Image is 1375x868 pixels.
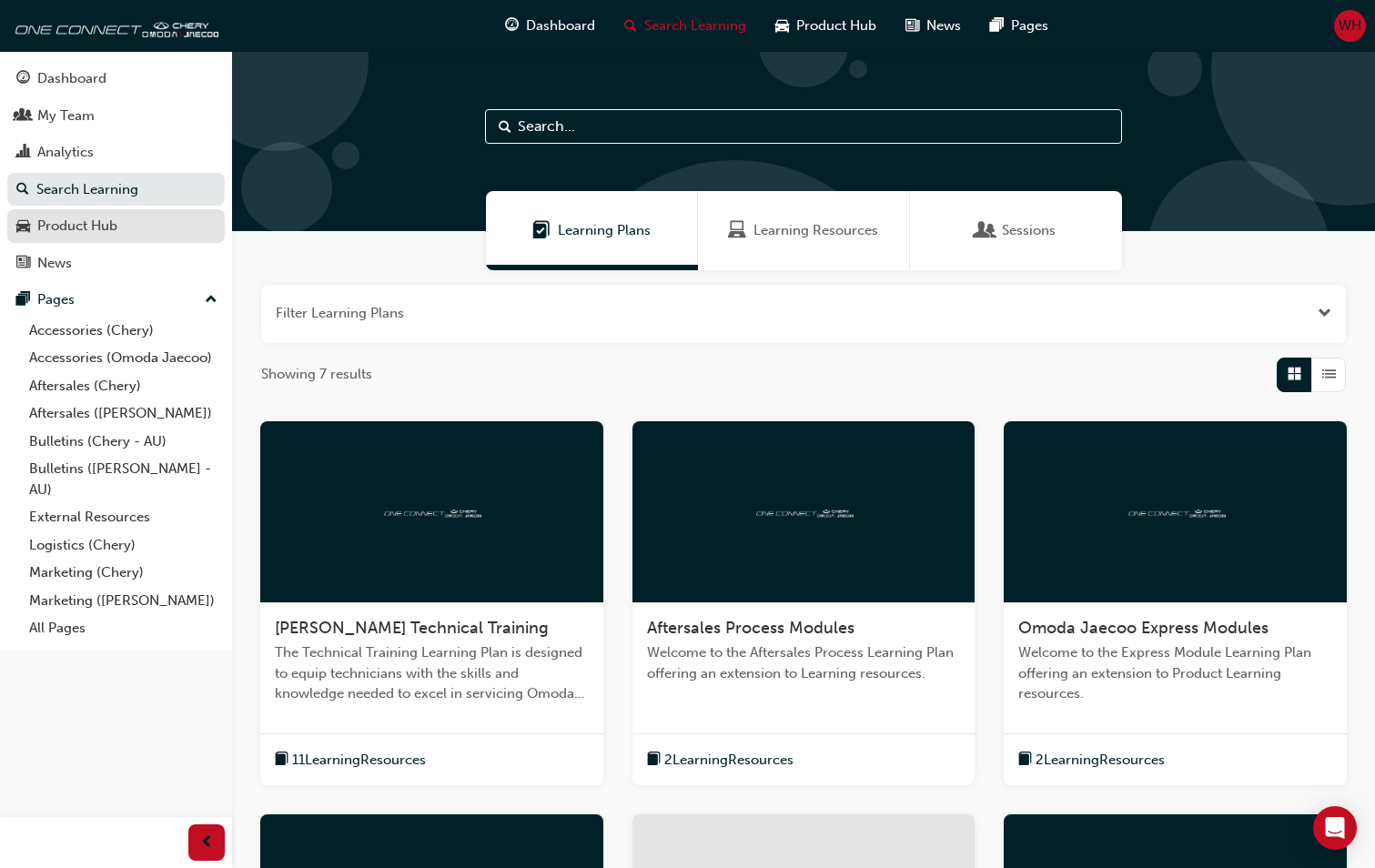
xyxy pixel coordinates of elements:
div: Open Intercom Messenger [1313,806,1357,850]
a: Product Hub [7,209,225,243]
div: My Team [37,106,95,126]
button: book-icon2LearningResources [647,749,794,772]
button: Pages [7,283,225,317]
div: Pages [37,289,75,310]
span: Showing 7 results [261,364,372,385]
a: Search Learning [7,173,225,207]
span: 11 Learning Resources [292,750,426,771]
span: pages-icon [990,15,1004,37]
span: up-icon [205,288,217,312]
a: My Team [7,99,225,133]
a: Aftersales (Chery) [22,372,225,400]
button: Open the filter [1318,303,1331,324]
span: search-icon [624,15,637,37]
span: guage-icon [505,15,519,37]
span: Omoda Jaecoo Express Modules [1018,618,1269,638]
a: All Pages [22,614,225,642]
span: Learning Plans [532,220,551,241]
div: News [37,253,72,274]
span: Learning Plans [558,220,651,241]
span: Aftersales Process Modules [647,618,854,638]
span: prev-icon [200,832,214,854]
span: people-icon [16,108,30,125]
span: Pages [1011,15,1048,36]
a: Logistics (Chery) [22,531,225,560]
span: pages-icon [16,292,30,308]
a: guage-iconDashboard [490,7,610,45]
span: car-icon [775,15,789,37]
span: News [926,15,961,36]
a: Dashboard [7,62,225,96]
div: Dashboard [37,68,106,89]
span: book-icon [1018,749,1032,772]
button: book-icon11LearningResources [275,749,426,772]
a: Accessories (Chery) [22,317,225,345]
span: Product Hub [796,15,876,36]
span: Sessions [976,220,995,241]
span: [PERSON_NAME] Technical Training [275,618,549,638]
span: The Technical Training Learning Plan is designed to equip technicians with the skills and knowled... [275,642,589,704]
img: oneconnect [1126,502,1226,520]
img: oneconnect [9,7,218,44]
span: List [1322,364,1336,385]
a: search-iconSearch Learning [610,7,761,45]
div: Analytics [37,142,94,163]
a: oneconnect[PERSON_NAME] Technical TrainingThe Technical Training Learning Plan is designed to equ... [260,421,603,786]
span: Search [499,116,511,137]
a: Aftersales ([PERSON_NAME]) [22,399,225,428]
span: Search Learning [644,15,746,36]
a: Learning PlansLearning Plans [486,191,698,270]
span: book-icon [647,749,661,772]
span: car-icon [16,218,30,235]
span: news-icon [905,15,919,37]
a: Learning ResourcesLearning Resources [698,191,910,270]
span: Welcome to the Express Module Learning Plan offering an extension to Product Learning resources. [1018,642,1332,704]
a: Bulletins ([PERSON_NAME] - AU) [22,455,225,503]
span: Grid [1288,364,1301,385]
a: Marketing (Chery) [22,559,225,587]
span: Learning Resources [753,220,878,241]
img: oneconnect [381,502,481,520]
a: Analytics [7,136,225,169]
a: SessionsSessions [910,191,1122,270]
button: DashboardMy TeamAnalyticsSearch LearningProduct HubNews [7,58,225,283]
button: book-icon2LearningResources [1018,749,1165,772]
span: Learning Resources [728,220,746,241]
img: oneconnect [753,502,854,520]
a: oneconnectAftersales Process ModulesWelcome to the Aftersales Process Learning Plan offering an e... [632,421,976,786]
span: 2 Learning Resources [664,750,794,771]
span: WH [1339,15,1361,36]
a: car-iconProduct Hub [761,7,891,45]
span: Welcome to the Aftersales Process Learning Plan offering an extension to Learning resources. [647,642,961,683]
input: Search... [485,109,1122,144]
a: Marketing ([PERSON_NAME]) [22,587,225,615]
a: Accessories (Omoda Jaecoo) [22,344,225,372]
span: book-icon [275,749,288,772]
span: news-icon [16,256,30,272]
button: WH [1334,10,1366,42]
div: Product Hub [37,216,117,237]
span: search-icon [16,182,29,198]
span: chart-icon [16,145,30,161]
a: External Resources [22,503,225,531]
a: News [7,247,225,280]
a: pages-iconPages [976,7,1063,45]
a: oneconnectOmoda Jaecoo Express ModulesWelcome to the Express Module Learning Plan offering an ext... [1004,421,1347,786]
span: guage-icon [16,71,30,87]
a: news-iconNews [891,7,976,45]
a: Bulletins (Chery - AU) [22,428,225,456]
span: 2 Learning Resources [1036,750,1165,771]
span: Sessions [1002,220,1056,241]
span: Dashboard [526,15,595,36]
